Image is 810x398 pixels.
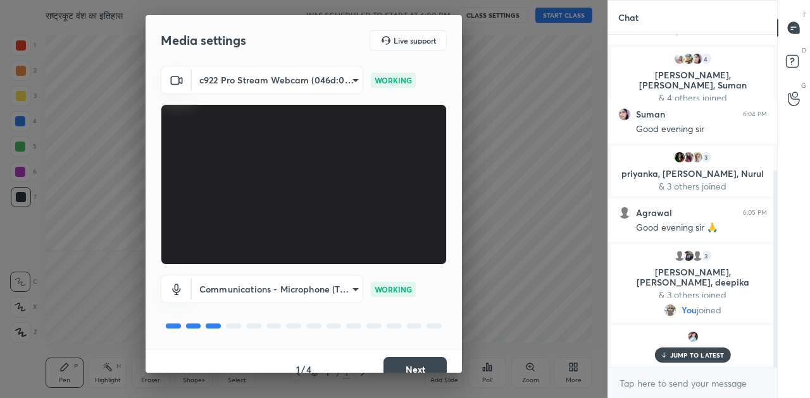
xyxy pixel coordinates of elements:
[383,357,447,382] button: Next
[619,181,766,191] p: & 3 others joined
[682,151,695,164] img: bcfd8b5095b44fd09c7de40bb8037f3b.jpg
[691,250,704,262] img: default.png
[636,222,767,234] div: Good evening sir 🙏
[619,290,766,300] p: & 3 others joined
[673,52,686,65] img: 8045056527a6416d9311474ced1a6b98.jpg
[700,52,713,65] div: 4
[743,111,767,118] div: 6:04 PM
[619,70,766,90] p: [PERSON_NAME], [PERSON_NAME], Suman
[801,81,806,90] p: G
[670,351,725,359] p: JUMP TO LATEST
[682,52,695,65] img: 4e7b679fc0194ccbad22bc11fce8bbd7.jpg
[697,305,721,315] span: joined
[161,32,246,49] h2: Media settings
[673,250,686,262] img: default.png
[608,1,649,34] p: Chat
[608,35,777,368] div: grid
[743,209,767,217] div: 6:05 PM
[192,66,363,94] div: c922 Pro Stream Webcam (046d:085c)
[700,151,713,164] div: 3
[664,304,676,317] img: 9cd1eca5dd504a079fc002e1a6cbad3b.None
[301,363,305,376] h4: /
[802,10,806,20] p: T
[691,151,704,164] img: b0a719e6e4e74a319038544690590521.jpg
[618,108,631,121] img: 51721f4541ee4c15a14b69252efe736a.jpg
[618,207,631,219] img: default.png
[802,45,806,55] p: D
[673,151,686,164] img: 4751a67e4c4f41b397f70331c09b53fd.jpg
[636,123,767,136] div: Good evening sir
[636,109,665,120] h6: Suman
[192,275,363,303] div: c922 Pro Stream Webcam (046d:085c)
[693,347,718,359] span: joined
[619,348,766,358] p: preeti
[619,267,766,287] p: [PERSON_NAME], [PERSON_NAME], deepika
[375,75,412,86] p: WORKING
[394,37,436,44] h5: Live support
[296,363,300,376] h4: 1
[375,284,412,295] p: WORKING
[619,169,766,179] p: priyanka, [PERSON_NAME], Nurul
[619,93,766,103] p: & 4 others joined
[636,207,672,219] h6: Agrawal
[306,363,311,376] h4: 4
[700,250,713,262] div: 3
[682,250,695,262] img: 667ed2c1e3da4b388b9867591aacf51a.jpg
[687,330,699,343] img: aa344ce5e9af480d9cd314961b61d5c9.jpg
[682,305,697,315] span: You
[691,52,704,65] img: 51721f4541ee4c15a14b69252efe736a.jpg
